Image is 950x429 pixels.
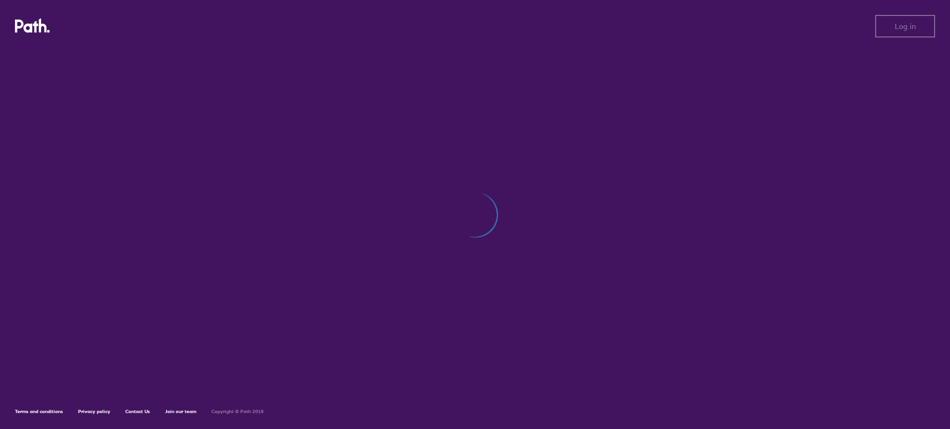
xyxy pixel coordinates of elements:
[165,408,196,414] a: Join our team
[15,408,63,414] a: Terms and conditions
[125,408,150,414] a: Contact Us
[875,15,935,37] button: Log in
[895,22,916,30] span: Log in
[78,408,110,414] a: Privacy policy
[211,409,264,414] h6: Copyright © Path 2018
